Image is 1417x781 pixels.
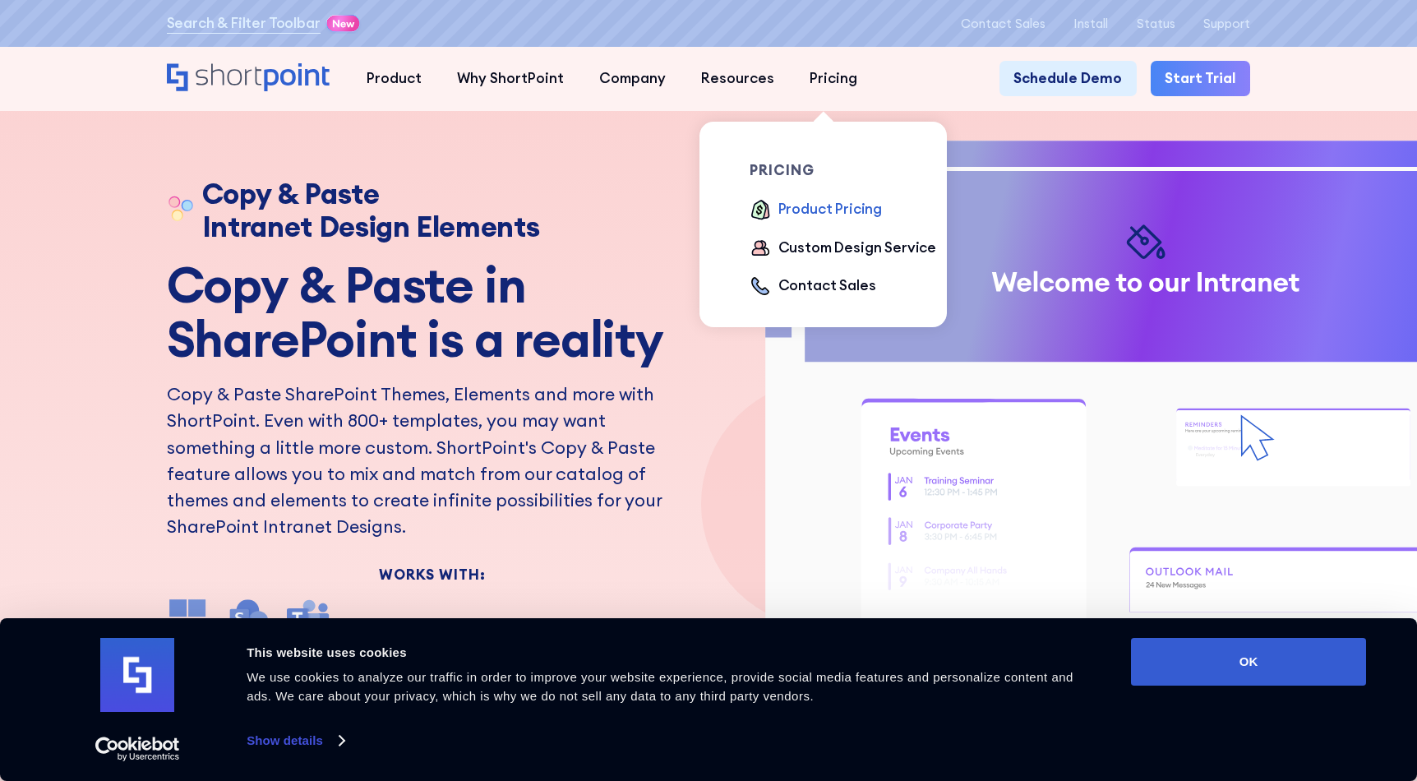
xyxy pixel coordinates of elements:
[1137,16,1175,30] a: Status
[750,275,875,299] a: Contact Sales
[750,238,936,261] a: Custom Design Service
[167,13,321,35] a: Search & Filter Toolbar
[287,597,330,640] img: microsoft teams icon
[750,199,882,223] a: Product Pricing
[167,597,210,640] img: microsoft office icon
[810,68,857,90] div: Pricing
[1131,638,1366,686] button: OK
[367,68,422,90] div: Product
[167,381,699,540] p: Copy & Paste SharePoint Themes, Elements and more with ShortPoint. Even with 800+ templates, you ...
[1073,16,1108,30] a: Install
[247,670,1073,703] span: We use cookies to analyze our traffic in order to improve your website experience, provide social...
[66,737,210,761] a: Usercentrics Cookiebot - opens in a new window
[750,164,948,178] div: pricing
[599,68,666,90] div: Company
[349,61,440,96] a: Product
[167,568,699,582] div: Works With:
[247,643,1094,663] div: This website uses cookies
[778,199,882,220] div: Product Pricing
[999,61,1136,96] a: Schedule Demo
[227,597,270,640] img: SharePoint icon
[792,61,875,96] a: Pricing
[778,238,936,259] div: Custom Design Service
[100,638,174,712] img: logo
[701,68,774,90] div: Resources
[961,16,1045,30] a: Contact Sales
[457,68,564,90] div: Why ShortPoint
[1151,61,1250,96] a: Start Trial
[440,61,582,96] a: Why ShortPoint
[1203,16,1250,30] a: Support
[582,61,684,96] a: Company
[778,275,876,297] div: Contact Sales
[684,61,792,96] a: Resources
[167,257,699,367] h2: Copy & Paste in SharePoint is a reality
[167,63,331,95] a: Home
[247,728,344,753] a: Show details
[202,178,540,243] h1: Copy & Paste Intranet Design Elements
